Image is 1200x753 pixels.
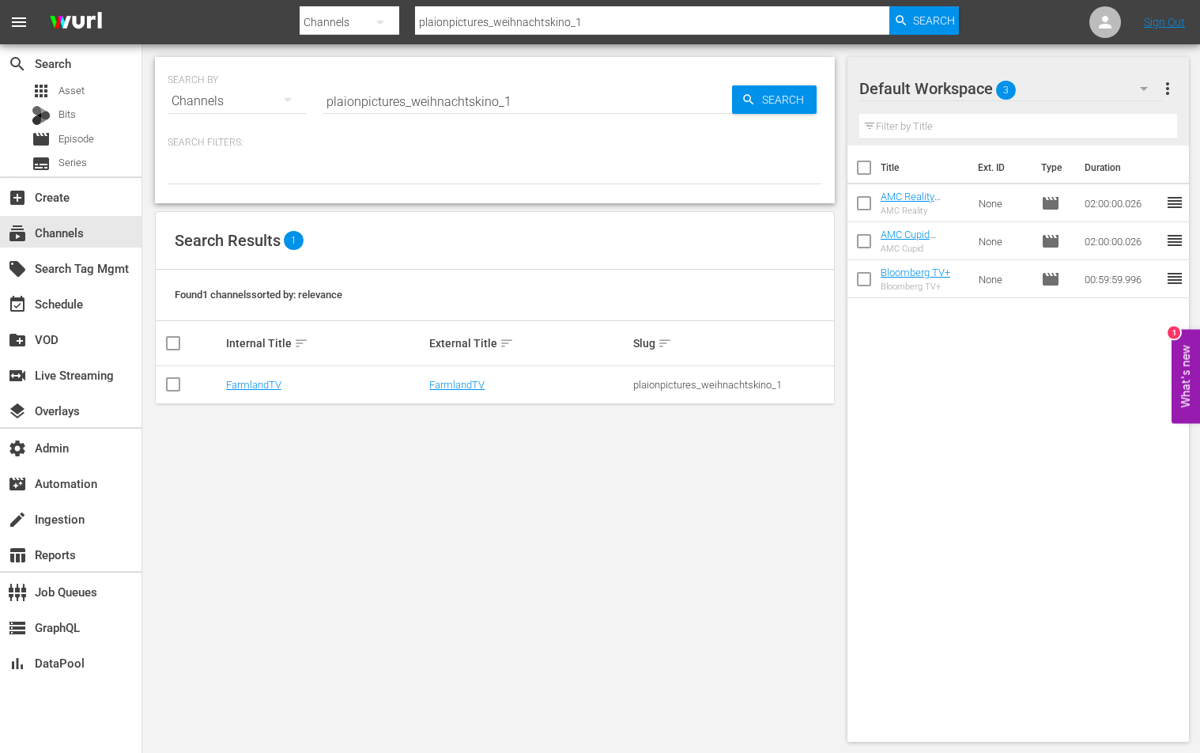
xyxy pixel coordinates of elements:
span: Channels [8,224,27,243]
span: Asset [58,83,85,99]
td: 00:59:59.996 [1078,260,1165,298]
th: Ext. ID [968,146,1032,190]
a: FarmlandTV [226,379,281,391]
span: Search [8,55,27,74]
span: more_vert [1158,79,1177,98]
p: Search Filters: [168,136,822,149]
a: Bloomberg TV+ [881,267,950,278]
span: Bits [58,107,76,123]
img: ans4CAIJ8jUAAAAAAAAAAAAAAAAAAAAAAAAgQb4GAAAAAAAAAAAAAAAAAAAAAAAAJMjXAAAAAAAAAAAAAAAAAAAAAAAAgAT5G... [38,4,114,41]
div: Channels [168,79,307,123]
button: Search [889,6,959,35]
span: Admin [8,439,27,458]
div: Internal Title [226,334,425,353]
span: Found 1 channels sorted by: relevance [175,289,342,301]
span: Search [913,6,955,35]
div: External Title [429,334,628,353]
span: Job Queues [8,583,27,602]
span: Episode [58,131,94,147]
span: 1 [284,231,304,250]
span: DataPool [8,654,27,673]
span: Automation [8,475,27,494]
span: 3 [996,74,1016,107]
span: reorder [1165,193,1184,212]
a: Sign Out [1144,16,1185,28]
td: None [972,222,1036,260]
a: FarmlandTV [429,379,485,391]
span: Episode [32,130,51,149]
span: sort [658,336,672,350]
span: Episode [1041,194,1060,213]
span: Ingestion [8,510,27,529]
th: Duration [1075,146,1170,190]
span: reorder [1165,269,1184,288]
span: Overlays [8,402,27,421]
td: None [972,260,1036,298]
button: Open Feedback Widget [1172,330,1200,424]
span: Schedule [8,295,27,314]
td: 02:00:00.026 [1078,222,1165,260]
span: Episode [1041,270,1060,289]
div: AMC Cupid [881,244,966,254]
span: Series [58,155,87,171]
span: sort [294,336,308,350]
th: Title [881,146,968,190]
button: Search [732,85,817,114]
div: Default Workspace [859,66,1164,111]
div: AMC Reality [881,206,966,216]
div: Bits [32,106,51,125]
span: reorder [1165,231,1184,250]
span: VOD [8,331,27,350]
span: Episode [1041,232,1060,251]
span: Search [756,85,817,114]
div: 1 [1168,327,1180,339]
span: Search Results [175,231,281,250]
button: more_vert [1158,70,1177,108]
span: sort [500,336,514,350]
span: Asset [32,81,51,100]
span: GraphQL [8,619,27,638]
div: Slug [633,334,832,353]
th: Type [1032,146,1075,190]
div: plaionpictures_weihnachtskino_1 [633,379,832,391]
a: AMC Cupid (Generic EPG) [881,229,943,252]
td: 02:00:00.026 [1078,184,1165,222]
span: menu [9,13,28,32]
span: Live Streaming [8,366,27,385]
td: None [972,184,1036,222]
div: Bloomberg TV+ [881,282,950,292]
span: Reports [8,546,27,565]
span: Series [32,154,51,173]
span: Create [8,188,27,207]
a: AMC Reality (Generic EPG) [881,191,943,214]
span: Search Tag Mgmt [8,259,27,278]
